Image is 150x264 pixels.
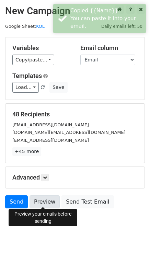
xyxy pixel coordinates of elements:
[61,195,114,208] a: Send Test Email
[12,147,41,156] a: +45 more
[116,231,150,264] iframe: Chat Widget
[12,174,138,181] h5: Advanced
[116,231,150,264] div: 聊天小组件
[12,130,125,135] small: [DOMAIN_NAME][EMAIL_ADDRESS][DOMAIN_NAME]
[5,5,145,17] h2: New Campaign
[12,111,138,118] h5: 48 Recipients
[12,82,39,93] a: Load...
[36,24,45,29] a: KOL
[9,209,77,226] div: Preview your emails before sending
[12,138,89,143] small: [EMAIL_ADDRESS][DOMAIN_NAME]
[12,72,42,79] a: Templates
[70,7,143,30] div: Copied {{Name}}. You can paste it into your email.
[12,122,89,127] small: [EMAIL_ADDRESS][DOMAIN_NAME]
[12,44,70,52] h5: Variables
[12,55,54,65] a: Copy/paste...
[5,195,28,208] a: Send
[30,195,60,208] a: Preview
[5,24,45,29] small: Google Sheet:
[49,82,67,93] button: Save
[80,44,138,52] h5: Email column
